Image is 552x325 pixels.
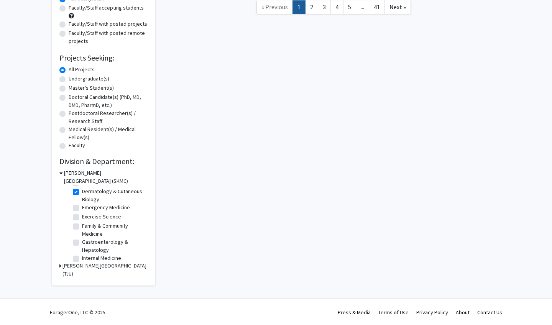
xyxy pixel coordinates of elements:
[69,20,147,28] label: Faculty/Staff with posted projects
[378,309,409,316] a: Terms of Use
[389,3,406,11] span: Next »
[69,75,109,83] label: Undergraduate(s)
[292,0,306,14] a: 1
[318,0,331,14] a: 3
[384,0,411,14] a: Next
[343,0,356,14] a: 5
[261,3,288,11] span: « Previous
[82,254,121,262] label: Internal Medicine
[256,0,293,14] a: Previous Page
[69,84,114,92] label: Master's Student(s)
[69,93,148,109] label: Doctoral Candidate(s) (PhD, MD, DMD, PharmD, etc.)
[59,157,148,166] h2: Division & Department:
[82,222,146,238] label: Family & Community Medicine
[82,204,130,212] label: Emergency Medicine
[64,169,148,185] h3: [PERSON_NAME][GEOGRAPHIC_DATA] (SKMC)
[69,125,148,141] label: Medical Resident(s) / Medical Fellow(s)
[330,0,343,14] a: 4
[69,4,144,12] label: Faculty/Staff accepting students
[62,262,148,278] h3: [PERSON_NAME][GEOGRAPHIC_DATA] (TJU)
[59,53,148,62] h2: Projects Seeking:
[477,309,502,316] a: Contact Us
[305,0,318,14] a: 2
[456,309,470,316] a: About
[69,109,148,125] label: Postdoctoral Researcher(s) / Research Staff
[69,29,148,45] label: Faculty/Staff with posted remote projects
[82,187,146,204] label: Dermatology & Cutaneous Biology
[416,309,448,316] a: Privacy Policy
[361,3,364,11] span: ...
[369,0,385,14] a: 41
[82,238,146,254] label: Gastroenterology & Hepatology
[69,141,85,149] label: Faculty
[69,66,95,74] label: All Projects
[6,291,33,319] iframe: Chat
[82,213,121,221] label: Exercise Science
[338,309,371,316] a: Press & Media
